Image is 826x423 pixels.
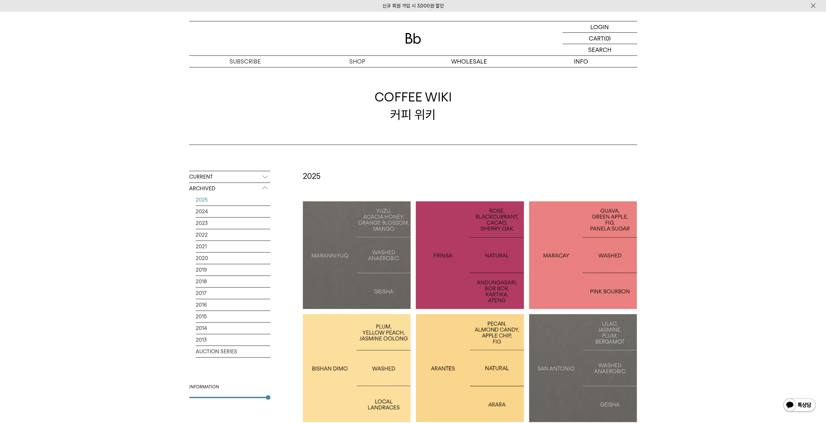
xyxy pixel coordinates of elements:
a: 2022 [196,229,270,241]
div: 커피 위키 [375,88,452,123]
a: 2024 [196,206,270,217]
h2: 2025 [303,171,637,182]
a: 2019 [196,264,270,276]
a: 2013 [196,334,270,346]
p: LOGIN [590,21,609,32]
img: 로고 [405,33,421,44]
a: 2016 [196,299,270,311]
p: (0) [604,33,611,44]
a: 2023 [196,217,270,229]
a: 산 안토니오: 게이샤SAN ANTONIO: GEISHA [529,314,637,422]
a: 인도네시아 프린자 내추럴INDONESIA FRINSA NATURAL [416,201,524,309]
a: CART (0) [562,33,637,44]
a: 신규 회원 가입 시 3,000원 할인 [382,3,444,9]
a: SUBSCRIBE [189,56,301,67]
a: 2020 [196,253,270,264]
a: SHOP [301,56,413,67]
p: CART [589,33,604,44]
a: 2014 [196,323,270,334]
a: 에티오피아 비샨 디모ETHIOPIA BISHAN DIMO [303,314,411,422]
a: 2021 [196,241,270,252]
a: 브라질 아란치스BRAZIL ARANTES [416,314,524,422]
p: ARCHIVED [189,183,270,194]
a: AUCTION SERIES [196,346,270,357]
a: 2015 [196,311,270,322]
a: 마라니유크: 게이샤MARANNIYUQ: GEISHA [303,201,411,309]
a: LOGIN [562,21,637,33]
p: SEARCH [588,44,611,55]
a: 2018 [196,276,270,287]
a: 2025 [196,194,270,206]
a: 2017 [196,288,270,299]
img: 카카오톡 채널 1:1 채팅 버튼 [783,398,816,413]
p: WHOLESALE [413,56,525,67]
a: 콜롬비아 마라카이COLOMBIA MARACAY [529,201,637,309]
div: INFORMATION [189,384,270,390]
p: CURRENT [189,171,270,183]
p: INFO [525,56,637,67]
span: COFFEE WIKI [375,88,452,106]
